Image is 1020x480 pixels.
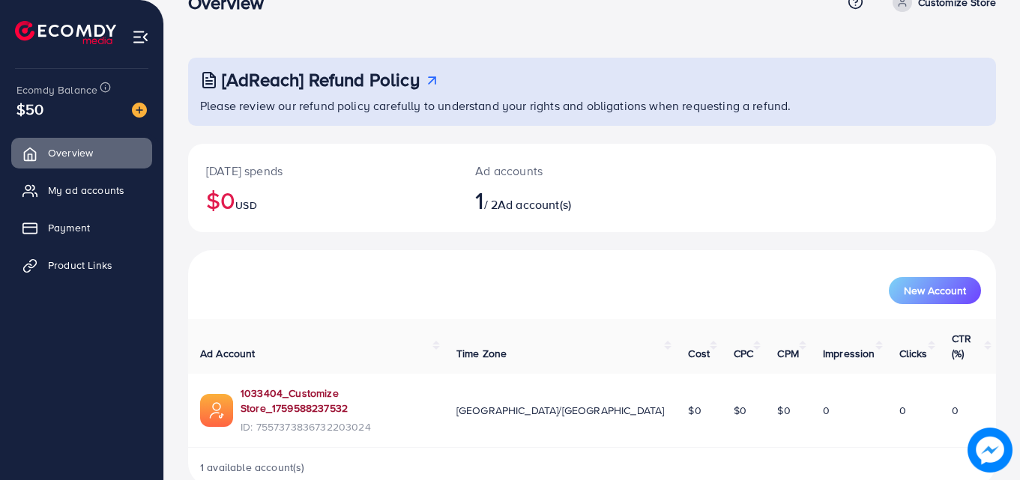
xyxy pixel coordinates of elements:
[777,403,790,418] span: $0
[48,183,124,198] span: My ad accounts
[11,138,152,168] a: Overview
[972,432,1008,468] img: image
[899,403,906,418] span: 0
[48,220,90,235] span: Payment
[475,186,642,214] h2: / 2
[132,28,149,46] img: menu
[823,403,830,418] span: 0
[899,346,928,361] span: Clicks
[456,403,665,418] span: [GEOGRAPHIC_DATA]/[GEOGRAPHIC_DATA]
[11,213,152,243] a: Payment
[11,175,152,205] a: My ad accounts
[48,145,93,160] span: Overview
[952,331,971,361] span: CTR (%)
[200,394,233,427] img: ic-ads-acc.e4c84228.svg
[200,97,987,115] p: Please review our refund policy carefully to understand your rights and obligations when requesti...
[475,183,483,217] span: 1
[222,69,420,91] h3: [AdReach] Refund Policy
[200,346,256,361] span: Ad Account
[456,346,507,361] span: Time Zone
[688,403,701,418] span: $0
[475,162,642,180] p: Ad accounts
[241,386,432,416] a: 1033404_Customize Store_1759588237532
[952,403,959,418] span: 0
[734,346,753,361] span: CPC
[200,460,305,475] span: 1 available account(s)
[206,186,439,214] h2: $0
[206,162,439,180] p: [DATE] spends
[16,98,43,120] span: $50
[688,346,710,361] span: Cost
[241,419,432,434] span: ID: 7557373836732203024
[823,346,875,361] span: Impression
[734,403,746,418] span: $0
[904,285,966,296] span: New Account
[498,196,571,213] span: Ad account(s)
[132,103,147,118] img: image
[16,82,97,97] span: Ecomdy Balance
[48,258,112,273] span: Product Links
[889,277,981,304] button: New Account
[777,346,798,361] span: CPM
[235,198,256,213] span: USD
[11,250,152,280] a: Product Links
[15,21,116,44] img: logo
